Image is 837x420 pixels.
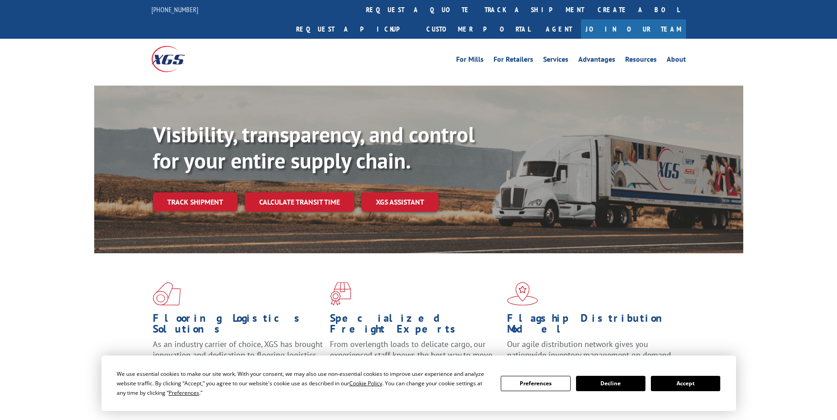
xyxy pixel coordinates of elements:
button: Preferences [501,376,570,391]
img: xgs-icon-total-supply-chain-intelligence-red [153,282,181,306]
span: Cookie Policy [349,379,382,387]
a: XGS ASSISTANT [361,192,439,212]
a: Calculate transit time [245,192,354,212]
a: [PHONE_NUMBER] [151,5,198,14]
div: Cookie Consent Prompt [101,356,736,411]
span: Preferences [169,389,199,397]
span: As an industry carrier of choice, XGS has brought innovation and dedication to flooring logistics... [153,339,323,371]
img: xgs-icon-focused-on-flooring-red [330,282,351,306]
h1: Flagship Distribution Model [507,313,677,339]
span: Our agile distribution network gives you nationwide inventory management on demand. [507,339,673,360]
a: For Mills [456,56,484,66]
div: We use essential cookies to make our site work. With your consent, we may also use non-essential ... [117,369,490,397]
a: Agent [537,19,581,39]
a: Advantages [578,56,615,66]
h1: Flooring Logistics Solutions [153,313,323,339]
a: Customer Portal [420,19,537,39]
button: Accept [651,376,720,391]
a: Resources [625,56,657,66]
a: For Retailers [494,56,533,66]
img: xgs-icon-flagship-distribution-model-red [507,282,538,306]
h1: Specialized Freight Experts [330,313,500,339]
a: Track shipment [153,192,238,211]
a: Services [543,56,568,66]
a: About [667,56,686,66]
a: Join Our Team [581,19,686,39]
b: Visibility, transparency, and control for your entire supply chain. [153,120,475,174]
button: Decline [576,376,645,391]
p: From overlength loads to delicate cargo, our experienced staff knows the best way to move your fr... [330,339,500,379]
a: Request a pickup [289,19,420,39]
